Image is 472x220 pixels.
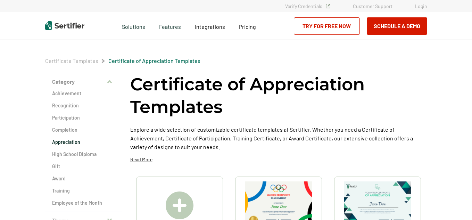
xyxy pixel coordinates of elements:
[52,90,115,97] a: Achievement
[195,23,225,30] span: Integrations
[353,3,392,9] a: Customer Support
[45,73,122,90] button: Category
[195,22,225,30] a: Integrations
[130,156,152,163] p: Read More
[159,22,181,30] span: Features
[52,187,115,194] a: Training
[52,175,115,182] a: Award
[239,22,256,30] a: Pricing
[52,127,115,133] a: Completion
[52,102,115,109] a: Recognition
[122,22,145,30] span: Solutions
[52,151,115,158] a: High School Diploma
[108,57,200,64] a: Certificate of Appreciation Templates
[415,3,427,9] a: Login
[45,57,98,64] a: Certificate Templates
[166,192,193,219] img: Create A Blank Certificate
[294,17,360,35] a: Try for Free Now
[52,163,115,170] a: Gift
[285,3,330,9] a: Verify Credentials
[45,90,122,212] div: Category
[52,139,115,146] a: Appreciation
[52,114,115,121] a: Participation
[130,125,427,151] p: Explore a wide selection of customizable certificate templates at Sertifier. Whether you need a C...
[130,73,427,118] h1: Certificate of Appreciation Templates
[326,4,330,8] img: Verified
[45,21,84,30] img: Sertifier | Digital Credentialing Platform
[45,57,200,64] div: Breadcrumb
[239,23,256,30] span: Pricing
[52,199,115,206] a: Employee of the Month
